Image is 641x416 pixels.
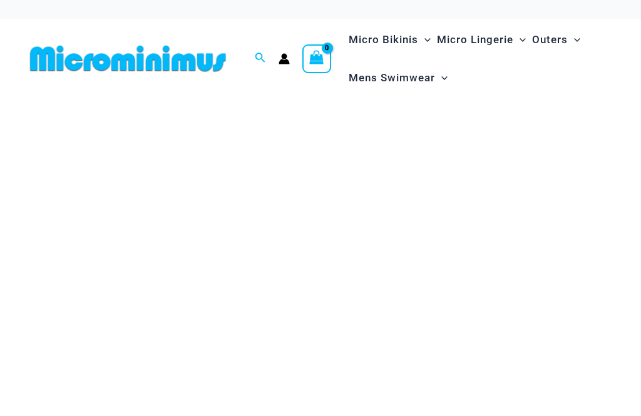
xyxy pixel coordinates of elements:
[349,62,435,94] span: Mens Swimwear
[346,21,434,59] a: Micro BikinisMenu ToggleMenu Toggle
[568,24,580,56] span: Menu Toggle
[513,24,526,56] span: Menu Toggle
[302,44,331,73] a: View Shopping Cart, empty
[349,24,418,56] span: Micro Bikinis
[418,24,431,56] span: Menu Toggle
[435,62,448,94] span: Menu Toggle
[529,21,583,59] a: OutersMenu ToggleMenu Toggle
[434,21,529,59] a: Micro LingerieMenu ToggleMenu Toggle
[437,24,513,56] span: Micro Lingerie
[532,24,568,56] span: Outers
[346,59,451,97] a: Mens SwimwearMenu ToggleMenu Toggle
[255,51,266,66] a: Search icon link
[279,53,290,64] a: Account icon link
[25,44,231,73] img: MM SHOP LOGO FLAT
[344,19,616,99] nav: Site Navigation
